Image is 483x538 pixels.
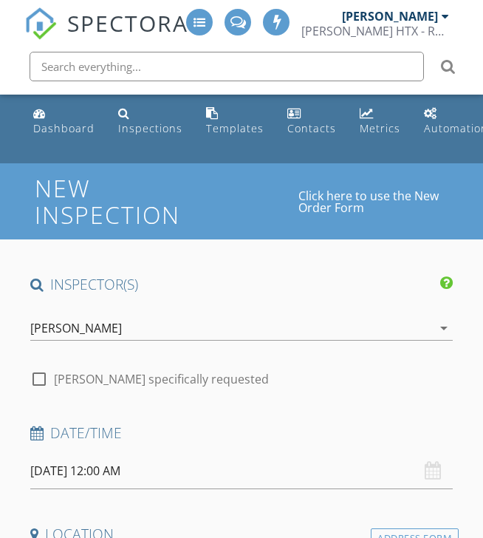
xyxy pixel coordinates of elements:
a: Dashboard [27,101,100,143]
a: Templates [200,101,270,143]
a: SPECTORA [24,20,188,51]
a: Inspections [112,101,188,143]
img: The Best Home Inspection Software - Spectora [24,7,57,40]
div: [PERSON_NAME] [30,321,122,335]
div: Templates [206,121,264,135]
a: Contacts [281,101,342,143]
div: [PERSON_NAME] [342,9,438,24]
div: Metrics [360,121,400,135]
span: SPECTORA [67,7,188,38]
input: Select date [30,453,453,489]
input: Search everything... [30,52,424,81]
h4: INSPECTOR(S) [30,275,453,294]
div: BOOKER HTX - Real Estate Inspections [301,24,449,38]
div: Dashboard [33,121,95,135]
div: Inspections [118,121,182,135]
div: Contacts [287,121,336,135]
a: Click here to use the New Order Form [298,190,448,214]
label: [PERSON_NAME] specifically requested [54,372,269,387]
i: arrow_drop_down [435,319,453,337]
h1: New Inspection [35,175,298,227]
a: Metrics [354,101,406,143]
h4: Date/Time [30,423,453,443]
